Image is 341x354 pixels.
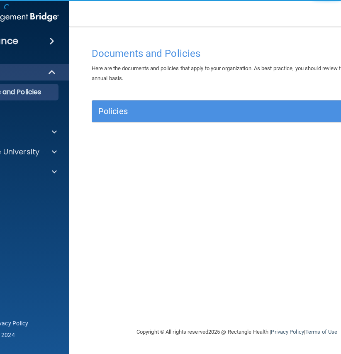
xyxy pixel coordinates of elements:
a: Terms of Use [305,329,337,335]
a: Privacy Policy [271,329,304,335]
h5: Policies [98,107,303,116]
